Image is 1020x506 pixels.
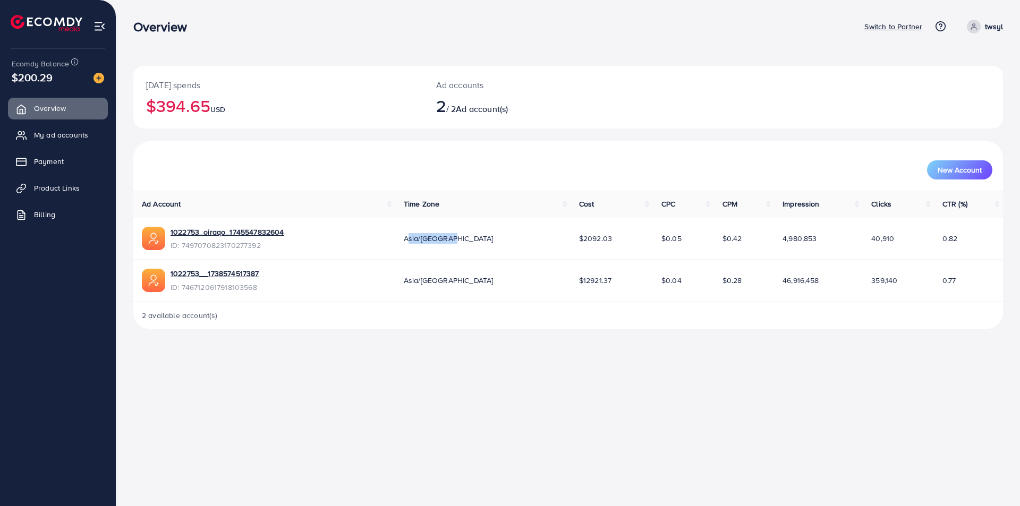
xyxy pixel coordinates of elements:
[927,160,992,179] button: New Account
[436,93,446,118] span: 2
[11,15,82,31] img: logo
[8,124,108,145] a: My ad accounts
[8,98,108,119] a: Overview
[783,233,817,244] span: 4,980,853
[34,209,55,220] span: Billing
[963,20,1003,33] a: twsyl
[142,227,165,250] img: ic-ads-acc.e4c84228.svg
[142,269,165,292] img: ic-ads-acc.e4c84228.svg
[579,233,612,244] span: $2092.03
[871,199,891,209] span: Clicks
[722,275,742,286] span: $0.28
[34,183,80,193] span: Product Links
[8,177,108,199] a: Product Links
[661,275,682,286] span: $0.04
[12,58,69,69] span: Ecomdy Balance
[93,20,106,32] img: menu
[34,156,64,167] span: Payment
[436,96,628,116] h2: / 2
[942,199,967,209] span: CTR (%)
[171,240,284,251] span: ID: 7497070823170277392
[404,199,439,209] span: Time Zone
[8,151,108,172] a: Payment
[783,275,819,286] span: 46,916,458
[579,275,611,286] span: $12921.37
[661,233,682,244] span: $0.05
[938,166,982,174] span: New Account
[985,20,1003,33] p: twsyl
[722,233,742,244] span: $0.42
[783,199,820,209] span: Impression
[8,204,108,225] a: Billing
[722,199,737,209] span: CPM
[456,103,508,115] span: Ad account(s)
[404,233,494,244] span: Asia/[GEOGRAPHIC_DATA]
[871,275,897,286] span: 359,140
[142,199,181,209] span: Ad Account
[93,73,104,83] img: image
[942,233,958,244] span: 0.82
[171,227,284,237] a: 1022753_oiraqo_1745547832604
[661,199,675,209] span: CPC
[34,103,66,114] span: Overview
[579,199,594,209] span: Cost
[871,233,894,244] span: 40,910
[171,268,259,279] a: 1022753__1738574517387
[133,19,195,35] h3: Overview
[171,282,259,293] span: ID: 7467120617918103568
[942,275,956,286] span: 0.77
[34,130,88,140] span: My ad accounts
[975,458,1012,498] iframe: Chat
[436,79,628,91] p: Ad accounts
[146,96,411,116] h2: $394.65
[864,20,922,33] p: Switch to Partner
[404,275,494,286] span: Asia/[GEOGRAPHIC_DATA]
[146,79,411,91] p: [DATE] spends
[12,70,53,85] span: $200.29
[210,104,225,115] span: USD
[142,310,218,321] span: 2 available account(s)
